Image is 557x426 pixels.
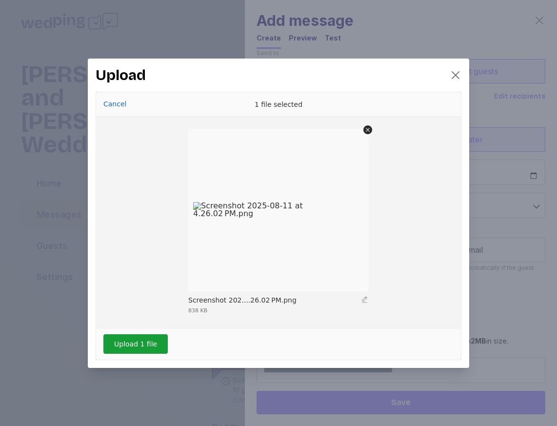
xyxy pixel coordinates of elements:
button: Cancel [100,97,129,111]
div: Uppy Dashboard [96,92,461,360]
button: Upload 1 file [103,334,168,354]
img: Screenshot 2025-08-11 at 4.26.02 PM.png [188,197,369,223]
h1: Upload [96,66,146,84]
button: Remove file [363,125,372,134]
button: Edit file Screenshot 2025-08-11 at 4.26.02 PM.png [361,296,369,304]
div: Screenshot 2025-08-11 at 4.26.02 PM.png [188,296,297,305]
div: 1 file selected [205,92,352,117]
div: 838 KB [188,308,207,313]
